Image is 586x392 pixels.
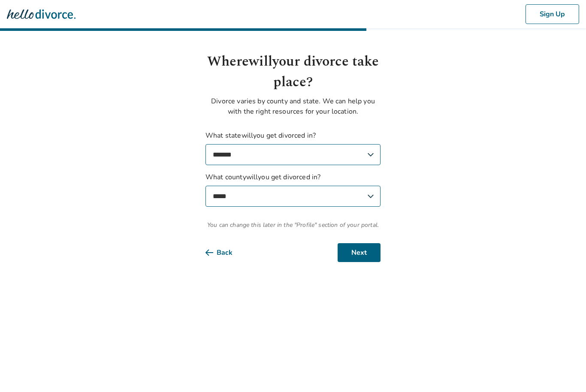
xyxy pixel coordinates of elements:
button: Back [205,243,246,262]
iframe: Chat Widget [543,351,586,392]
select: What countywillyou get divorced in? [205,186,381,207]
button: Next [338,243,381,262]
button: Sign Up [526,4,579,24]
p: Divorce varies by county and state. We can help you with the right resources for your location. [205,96,381,117]
label: What county will you get divorced in? [205,172,381,207]
h1: Where will your divorce take place? [205,51,381,93]
label: What state will you get divorced in? [205,130,381,165]
img: Hello Divorce Logo [7,6,76,23]
span: You can change this later in the "Profile" section of your portal. [205,220,381,229]
select: What statewillyou get divorced in? [205,144,381,165]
